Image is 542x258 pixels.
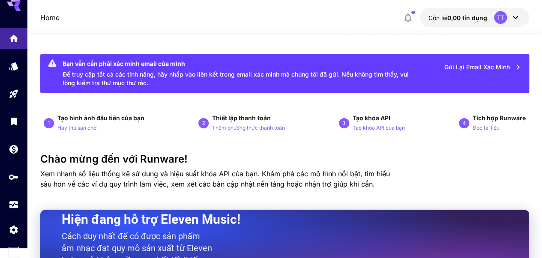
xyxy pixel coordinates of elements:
[40,12,60,23] a: Home
[473,114,526,122] font: Tích hợp Runware
[48,120,51,126] font: 1
[63,71,409,86] font: Để truy cập tất cả các tính năng, hãy nhấp vào liên kết trong email xác minh mà chúng tôi đã gửi....
[62,212,240,227] font: Hiện đang hỗ trợ Eleven Music!
[57,122,98,133] button: Hãy thử sân chơi
[353,125,405,131] font: Tạo khóa API của bạn
[447,14,487,21] font: 0,00 tín dụng
[57,125,98,131] font: Hãy thử sân chơi
[428,13,487,22] div: 0,00 đô la
[212,122,284,133] button: Thêm phương thức thanh toán
[9,116,19,127] div: Thư viện
[212,114,270,122] font: Thiết lập thanh toán
[440,58,526,76] button: Gửi lại email xác minh
[63,60,185,67] font: Bạn vẫn cần phải xác minh email của mình
[9,172,19,182] div: Khóa API
[57,114,144,122] font: Tạo hình ảnh đầu tiên của bạn
[444,63,510,71] font: Gửi lại email xác minh
[40,169,390,188] font: Xem nhanh số liệu thống kê sử dụng và hiệu suất khóa API của bạn. Khám phá các mô hình nổi bật, t...
[40,153,188,165] font: Chào mừng đến với Runware!
[202,120,205,126] font: 2
[9,199,19,210] div: Cách sử dụng
[342,120,345,126] font: 3
[353,122,405,133] button: Tạo khóa API của bạn
[9,224,19,235] div: Cài đặt
[9,61,19,71] div: Các mô hình
[497,14,504,21] font: TT
[9,144,19,154] div: Cái ví
[428,14,447,21] font: Còn lại
[353,114,390,122] font: Tạo khóa API
[9,89,19,99] div: Sân chơi
[8,247,19,258] button: Expand sidebar
[420,8,529,27] button: 0,00 đô laTT
[462,120,465,126] font: 4
[212,125,284,131] font: Thêm phương thức thanh toán
[473,122,500,133] button: Đọc tài liệu
[473,125,500,131] font: Đọc tài liệu
[9,30,19,41] div: Trang chủ
[40,12,60,23] nav: vụn bánh mì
